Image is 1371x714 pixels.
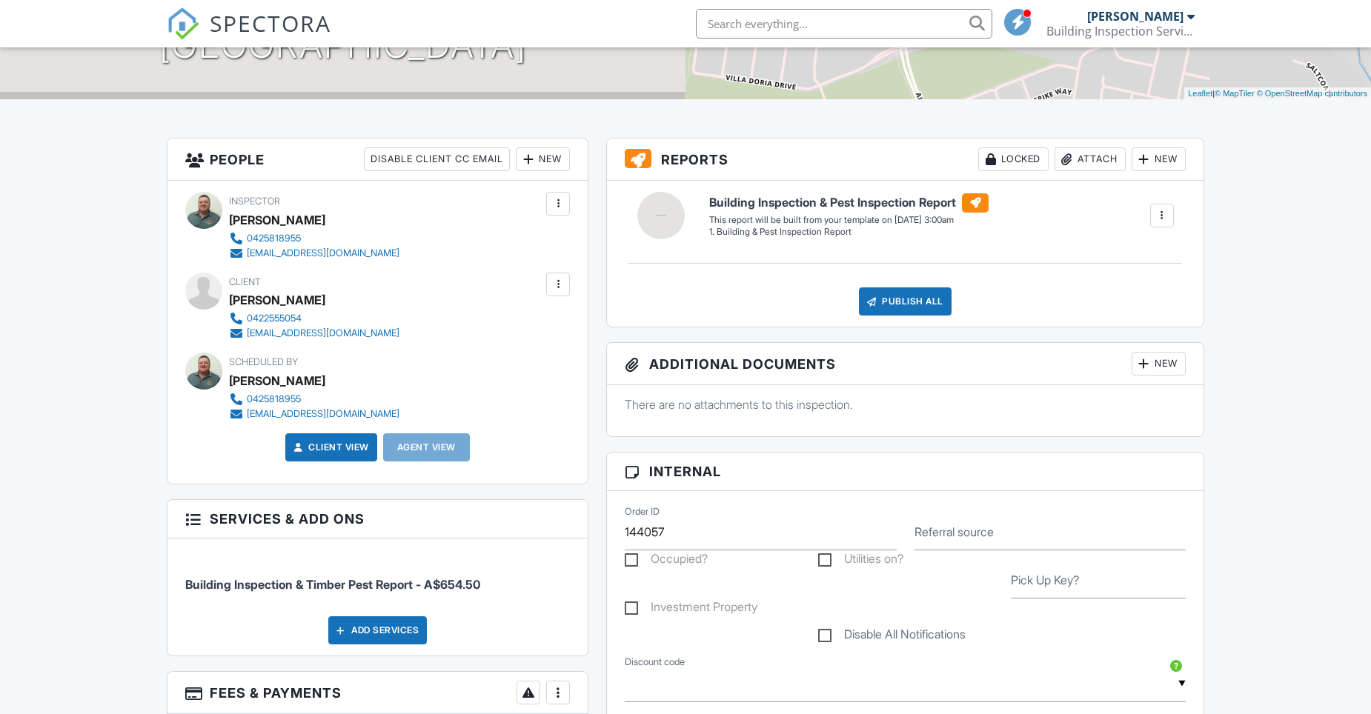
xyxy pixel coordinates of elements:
h3: Fees & Payments [167,672,588,714]
li: Service: Building Inspection & Timber Pest Report [185,550,570,604]
a: © OpenStreetMap contributors [1257,89,1367,98]
div: 0425818955 [247,233,301,244]
div: Publish All [859,287,952,316]
a: SPECTORA [167,20,331,51]
input: Search everything... [696,9,992,39]
a: 0422555054 [229,311,399,326]
div: [EMAIL_ADDRESS][DOMAIN_NAME] [247,247,399,259]
label: Utilities on? [818,552,903,570]
label: Referral source [914,524,994,540]
a: [EMAIL_ADDRESS][DOMAIN_NAME] [229,407,399,421]
a: © MapTiler [1215,89,1255,98]
div: 0422555054 [247,313,302,324]
label: Disable All Notifications [818,627,966,646]
h3: Services & Add ons [167,500,588,538]
a: [EMAIL_ADDRESS][DOMAIN_NAME] [229,246,399,261]
div: [PERSON_NAME] [1087,9,1184,24]
div: 1. Building & Pest Inspection Report [709,226,989,238]
div: Add Services [328,616,427,644]
div: Building Inspection Services [1046,24,1195,39]
h3: People [167,139,588,181]
div: This report will be built from your template on [DATE] 3:00am [709,214,989,226]
div: Attach [1055,147,1126,171]
label: Occupied? [625,552,708,570]
div: Locked [978,147,1049,171]
img: The Best Home Inspection Software - Spectora [167,7,199,40]
input: Pick Up Key? [1011,562,1186,598]
span: SPECTORA [210,7,331,39]
label: Order ID [625,505,660,518]
span: Building Inspection & Timber Pest Report - A$654.50 [185,577,480,592]
div: New [516,147,570,171]
span: Inspector [229,196,280,207]
span: Client [229,276,261,287]
div: [PERSON_NAME] [229,289,325,311]
div: New [1132,147,1186,171]
p: There are no attachments to this inspection. [625,396,1186,413]
a: 0425818955 [229,392,399,407]
div: | [1184,87,1371,100]
label: Investment Property [625,600,757,618]
a: Client View [291,440,369,455]
a: Leaflet [1188,89,1212,98]
div: New [1132,352,1186,376]
div: [PERSON_NAME] [229,370,325,392]
h6: Building Inspection & Pest Inspection Report [709,193,989,213]
div: [PERSON_NAME] [229,209,325,231]
label: Discount code [625,655,685,669]
a: [EMAIL_ADDRESS][DOMAIN_NAME] [229,326,399,341]
div: Disable Client CC Email [364,147,510,171]
h3: Additional Documents [607,343,1204,385]
label: Pick Up Key? [1011,572,1079,588]
h3: Internal [607,453,1204,491]
h3: Reports [607,139,1204,181]
span: Scheduled By [229,356,298,367]
a: 0425818955 [229,231,399,246]
div: [EMAIL_ADDRESS][DOMAIN_NAME] [247,408,399,420]
div: [EMAIL_ADDRESS][DOMAIN_NAME] [247,327,399,339]
div: 0425818955 [247,393,301,405]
